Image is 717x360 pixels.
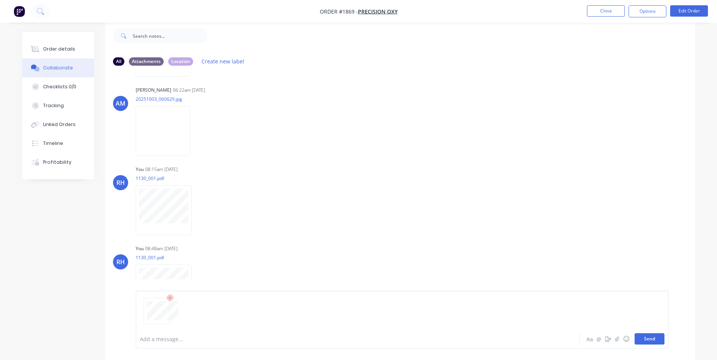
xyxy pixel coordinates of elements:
[136,87,171,94] div: [PERSON_NAME]
[145,245,178,252] div: 08:48am [DATE]
[43,46,75,52] div: Order details
[635,333,664,345] button: Send
[22,115,94,134] button: Linked Orders
[22,134,94,153] button: Timeline
[116,178,125,187] div: RH
[22,58,94,77] button: Collaborate
[22,77,94,96] button: Checklists 0/0
[43,102,64,109] div: Tracking
[129,57,164,66] div: Attachments
[670,5,708,17] button: Edit Order
[145,166,178,173] div: 08:15am [DATE]
[136,175,199,182] p: 1130_001.pdf
[14,6,25,17] img: Factory
[22,153,94,172] button: Profitability
[595,334,604,343] button: @
[116,99,125,108] div: AM
[116,257,125,266] div: RH
[358,8,398,15] a: Precision Oxy
[43,65,73,71] div: Collaborate
[113,57,124,66] div: All
[136,96,198,102] p: 20251003_060629.jpg
[133,28,208,43] input: Search notes...
[320,8,358,15] span: Order #1869 -
[198,56,248,66] button: Create new label
[622,334,631,343] button: ☺
[168,57,193,66] div: Location
[136,166,144,173] div: You
[22,40,94,58] button: Order details
[43,140,63,147] div: Timeline
[22,96,94,115] button: Tracking
[173,87,205,94] div: 06:22am [DATE]
[136,254,199,261] p: 1130_001.pdf
[629,5,666,17] button: Options
[43,121,76,128] div: Linked Orders
[585,334,595,343] button: Aa
[43,159,71,166] div: Profitability
[136,245,144,252] div: You
[43,83,76,90] div: Checklists 0/0
[587,5,625,17] button: Close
